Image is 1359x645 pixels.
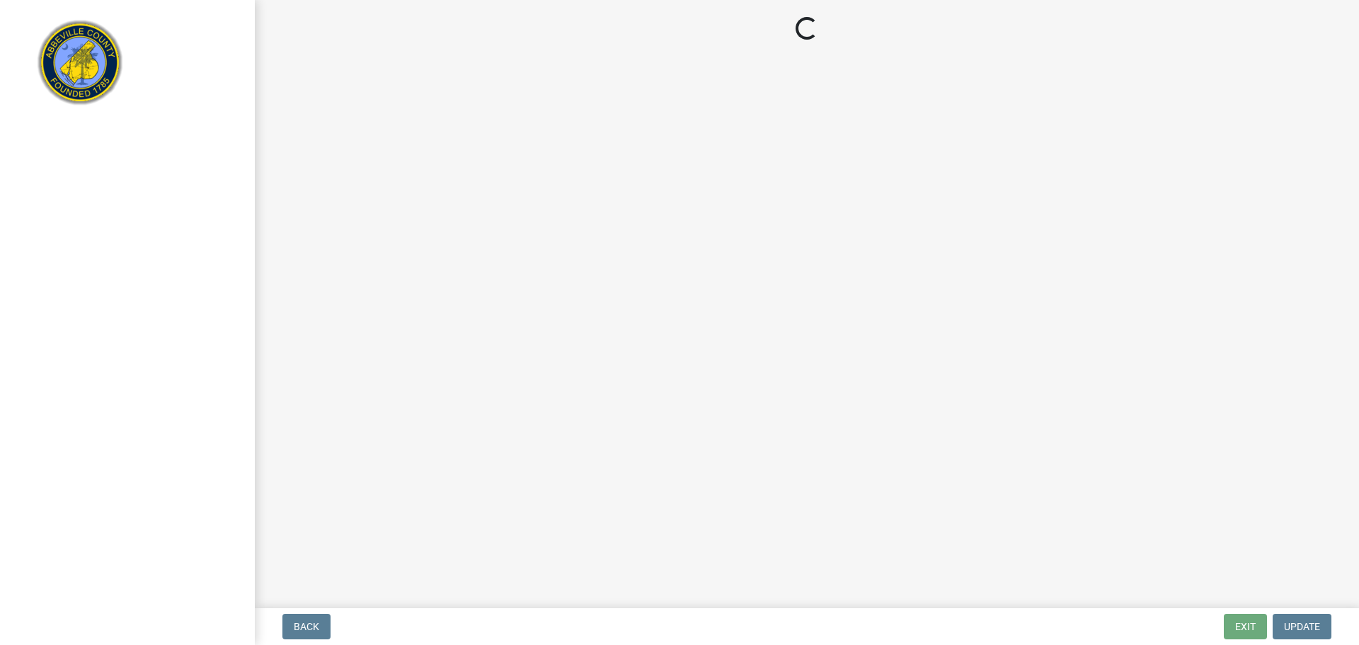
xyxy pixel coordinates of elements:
[1273,614,1331,639] button: Update
[1284,621,1320,632] span: Update
[282,614,331,639] button: Back
[294,621,319,632] span: Back
[28,15,132,119] img: Abbeville County, South Carolina
[1224,614,1267,639] button: Exit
